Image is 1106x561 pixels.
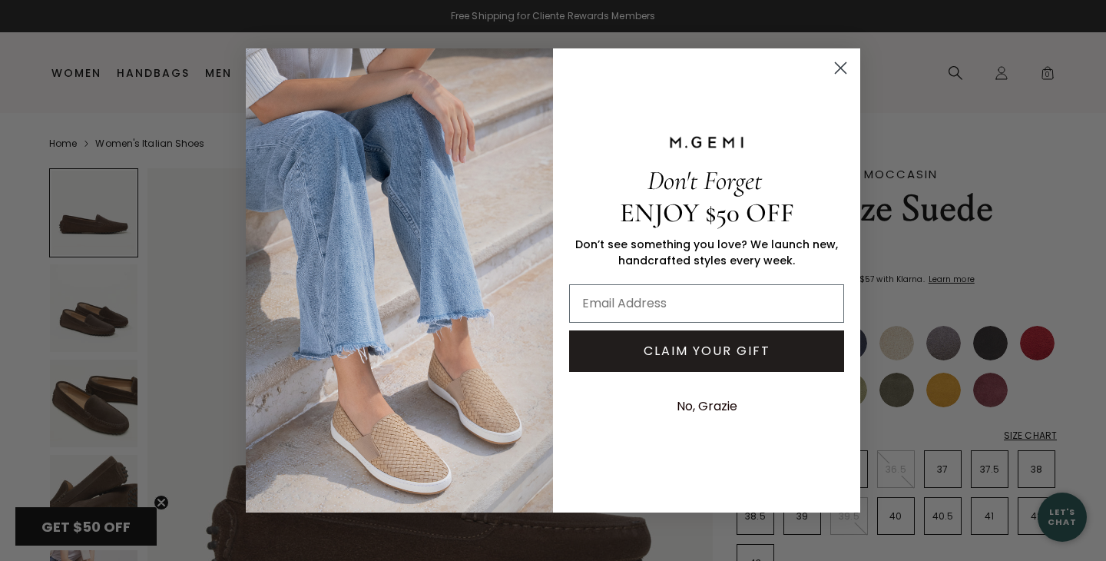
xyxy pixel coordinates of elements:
[668,135,745,149] img: M.GEMI
[827,55,854,81] button: Close dialog
[647,164,762,197] span: Don't Forget
[569,284,844,323] input: Email Address
[669,387,745,426] button: No, Grazie
[246,48,553,513] img: M.Gemi
[620,197,794,229] span: ENJOY $50 OFF
[569,330,844,372] button: CLAIM YOUR GIFT
[575,237,838,268] span: Don’t see something you love? We launch new, handcrafted styles every week.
